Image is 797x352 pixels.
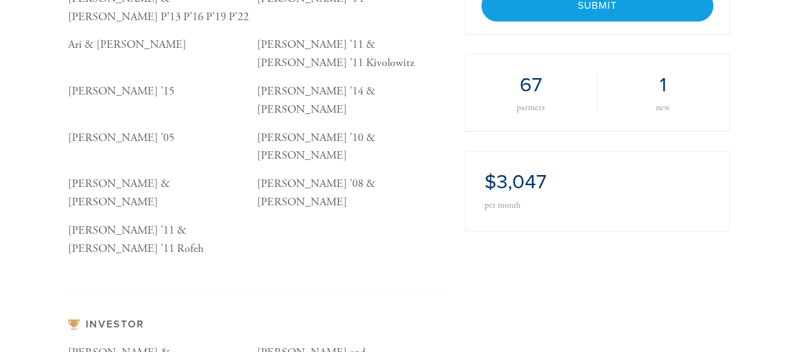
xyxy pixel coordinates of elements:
p: [PERSON_NAME] '15 [68,82,257,101]
div: per month [485,200,710,212]
div: new [616,103,710,112]
p: [PERSON_NAME] '11 & [PERSON_NAME] '11 Kivolowitz [257,36,446,72]
p: [PERSON_NAME] & [PERSON_NAME] [68,175,257,212]
h3: Investor [68,319,446,331]
p: [PERSON_NAME] '11 & [PERSON_NAME] '11 Rofeh [68,222,257,258]
img: pp-gold.svg [68,319,79,330]
p: [PERSON_NAME] '10 & [PERSON_NAME] [257,129,446,166]
h2: $3,047 [485,170,710,194]
h2: 1 [616,73,710,97]
p: [PERSON_NAME] '14 & [PERSON_NAME] [257,82,446,119]
p: [PERSON_NAME] '05 [68,129,257,147]
h2: 67 [485,73,578,97]
div: partners [485,103,578,112]
p: Ari & [PERSON_NAME] [68,36,257,54]
p: [PERSON_NAME] '08 & [PERSON_NAME] [257,175,446,212]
